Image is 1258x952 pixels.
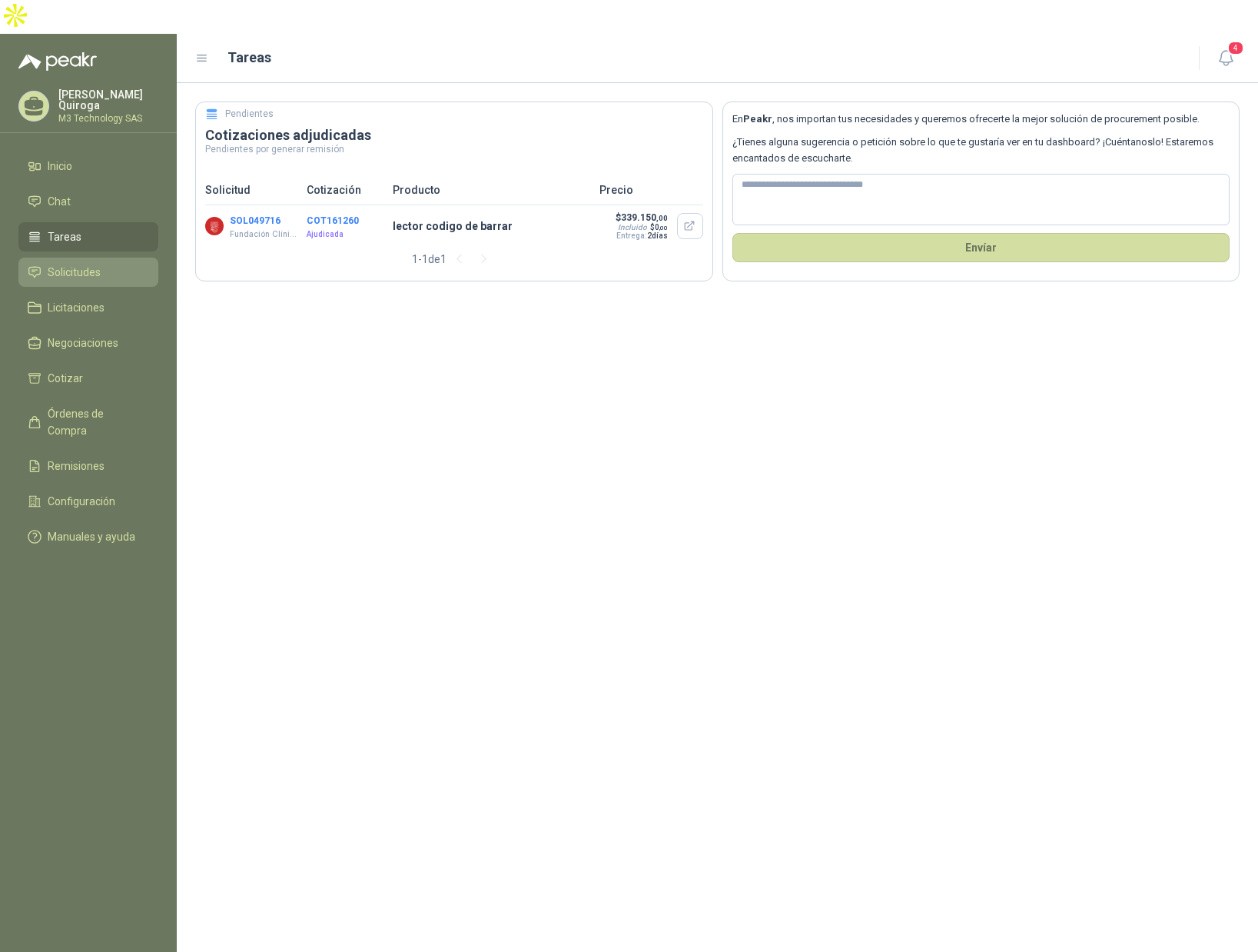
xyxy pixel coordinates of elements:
a: Cotizar [18,364,158,393]
span: Cotizar [48,370,83,387]
p: Cotización [307,181,383,198]
a: Manuales y ayuda [18,522,158,551]
a: Chat [18,187,158,216]
p: Pendientes por generar remisión [205,145,703,154]
h5: Pendientes [225,107,274,121]
button: COT161260 [307,215,359,226]
button: Envíar [732,233,1230,262]
div: 1 - 1 de 1 [412,247,496,271]
span: Solicitudes [48,264,101,281]
p: $ [615,212,668,223]
a: Configuración [18,487,158,516]
p: Ajudicada [307,228,383,241]
span: Órdenes de Compra [48,405,144,439]
p: M3 Technology SAS [58,114,158,123]
span: $ [650,223,668,231]
span: 4 [1227,41,1244,55]
a: Tareas [18,222,158,251]
span: Manuales y ayuda [48,528,135,545]
span: Inicio [48,158,72,175]
span: Licitaciones [48,299,105,316]
span: Configuración [48,493,115,510]
p: [PERSON_NAME] Quiroga [58,89,158,111]
span: Chat [48,193,71,210]
p: lector codigo de barrar [393,218,590,235]
img: Company Logo [205,217,224,235]
a: Licitaciones [18,293,158,322]
h1: Tareas [227,47,271,68]
p: Entrega: [615,231,668,240]
span: 339.150 [621,212,668,223]
p: Solicitud [205,181,297,198]
span: Remisiones [48,458,105,474]
div: Incluido [618,223,647,231]
span: Tareas [48,228,81,245]
span: ,00 [659,225,668,231]
p: Precio [599,181,703,198]
a: Remisiones [18,451,158,481]
a: Órdenes de Compra [18,399,158,445]
p: Producto [393,181,590,198]
span: 0 [655,223,668,231]
a: Negociaciones [18,328,158,358]
button: 4 [1212,45,1240,72]
h3: Cotizaciones adjudicadas [205,126,703,145]
a: Inicio [18,151,158,181]
span: Negociaciones [48,335,118,351]
span: 2 días [647,231,668,240]
b: Peakr [743,113,772,125]
p: ¿Tienes alguna sugerencia o petición sobre lo que te gustaría ver en tu dashboard? ¡Cuéntanoslo! ... [732,135,1230,166]
a: Solicitudes [18,258,158,287]
button: SOL049716 [230,215,280,226]
span: ,00 [656,214,668,222]
p: Fundación Clínica Shaio [230,228,300,241]
p: En , nos importan tus necesidades y queremos ofrecerte la mejor solución de procurement posible. [732,112,1230,127]
img: Logo peakr [18,52,97,71]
